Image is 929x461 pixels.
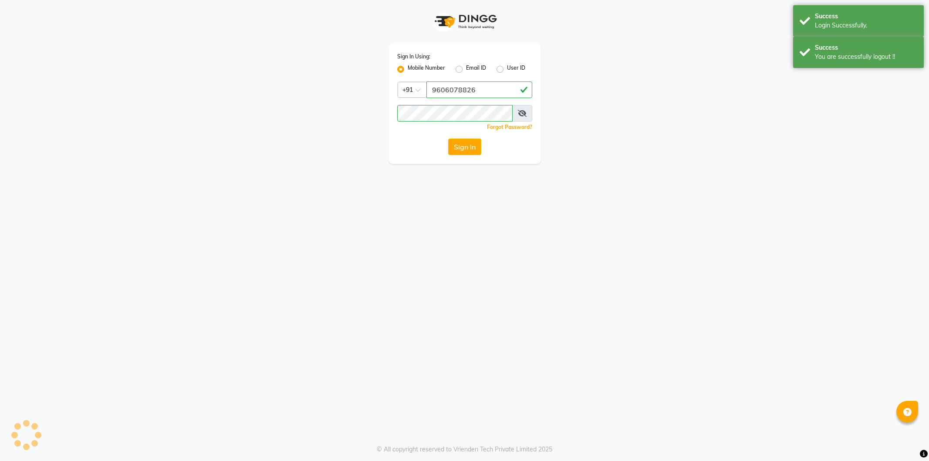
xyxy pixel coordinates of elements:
div: Success [815,43,917,52]
div: You are successfully logout !! [815,52,917,61]
input: Username [397,105,513,122]
label: Mobile Number [408,64,445,75]
div: Success [815,12,917,21]
input: Username [426,81,532,98]
div: Login Successfully. [815,21,917,30]
label: Email ID [466,64,486,75]
img: logo1.svg [430,9,500,34]
label: Sign In Using: [397,53,430,61]
label: User ID [507,64,525,75]
button: Sign In [448,139,481,155]
a: Forgot Password? [487,124,532,130]
iframe: chat widget [892,426,920,452]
